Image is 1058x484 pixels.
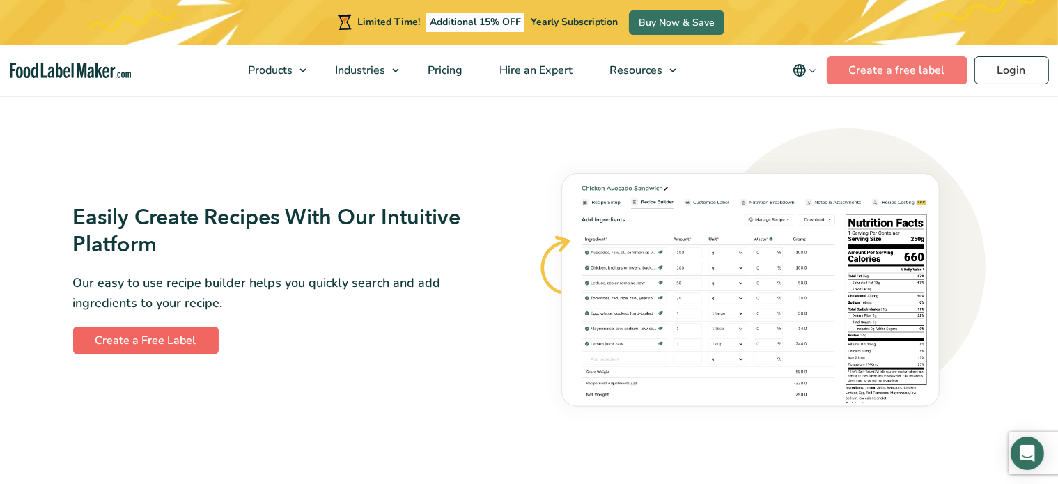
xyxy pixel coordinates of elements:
[629,10,724,35] a: Buy Now & Save
[495,63,574,78] span: Hire an Expert
[357,15,420,29] span: Limited Time!
[73,204,476,259] h3: Easily Create Recipes With Our Intuitive Platform
[426,13,524,32] span: Additional 15% OFF
[331,63,387,78] span: Industries
[230,45,313,96] a: Products
[974,56,1049,84] a: Login
[244,63,294,78] span: Products
[73,327,219,354] a: Create a Free Label
[73,273,476,313] p: Our easy to use recipe builder helps you quickly search and add ingredients to your recipe.
[481,45,588,96] a: Hire an Expert
[317,45,406,96] a: Industries
[1011,437,1044,470] div: Open Intercom Messenger
[591,45,683,96] a: Resources
[423,63,464,78] span: Pricing
[531,15,618,29] span: Yearly Subscription
[827,56,967,84] a: Create a free label
[605,63,664,78] span: Resources
[410,45,478,96] a: Pricing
